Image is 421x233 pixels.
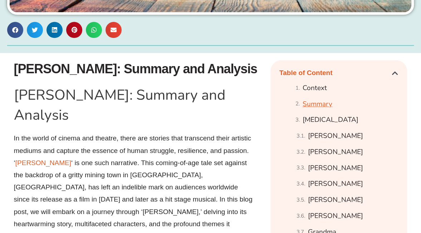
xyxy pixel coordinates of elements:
[14,60,263,78] h1: [PERSON_NAME]: Summary and Analysis
[303,82,327,94] a: Context
[279,69,392,77] h4: Table of Content
[106,22,122,38] div: Share on email
[302,152,421,233] iframe: Chat Widget
[66,22,82,38] div: Share on pinterest
[15,159,71,167] a: [PERSON_NAME]
[308,130,363,142] a: [PERSON_NAME]
[46,22,63,38] div: Share on linkedin
[27,22,43,38] div: Share on twitter
[86,22,102,38] div: Share on whatsapp
[14,85,254,125] h1: [PERSON_NAME]: Summary and Analysis
[303,114,358,126] a: [MEDICAL_DATA]
[7,22,23,38] div: Share on facebook
[308,146,363,158] a: [PERSON_NAME]
[392,70,398,76] div: Close table of contents
[303,98,332,110] a: Summary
